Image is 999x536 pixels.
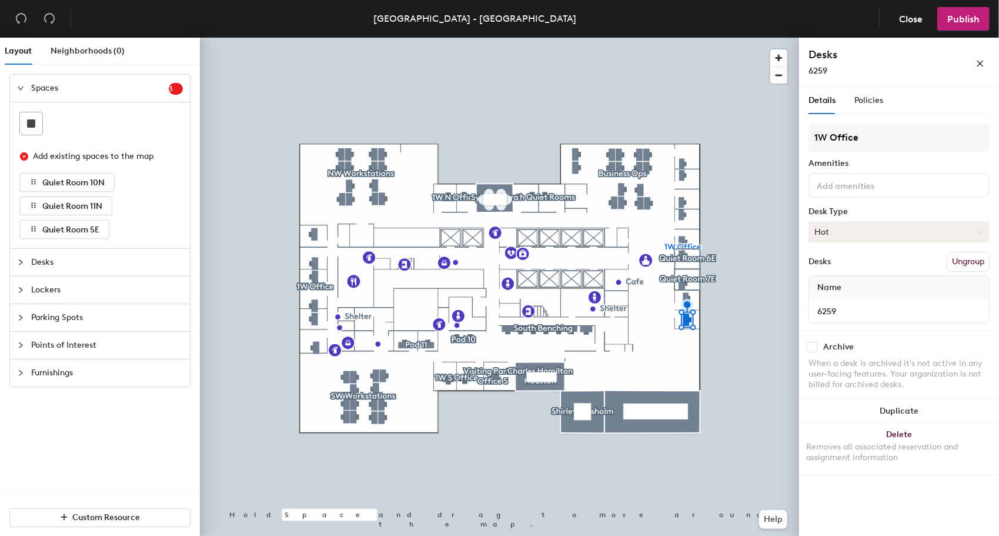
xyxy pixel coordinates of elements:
span: collapsed [17,287,24,294]
div: Desks [808,257,831,267]
span: Quiet Room 11N [42,201,102,211]
span: Neighborhoods (0) [51,46,125,56]
h4: Desks [808,47,938,62]
button: Help [759,510,787,529]
span: 3 [169,85,183,93]
span: Close [899,14,923,25]
span: collapsed [17,342,24,349]
span: close-circle [20,152,28,161]
input: Add amenities [814,178,920,192]
span: Name [811,277,847,298]
span: undo [15,12,27,24]
span: Custom Resource [73,512,141,522]
button: Redo (⌘ + ⇧ + Z) [38,7,61,31]
span: Lockers [31,277,183,304]
span: Desks [31,249,183,276]
button: Quiet Room 11N [19,197,112,215]
span: Layout [5,46,32,56]
span: Parking Spots [31,304,183,331]
span: expanded [17,85,24,92]
button: Publish [937,7,990,31]
button: Ungroup [947,252,990,272]
button: Undo (⌘ + Z) [9,7,33,31]
button: Close [889,7,933,31]
span: Spaces [31,75,169,102]
div: Archive [823,342,854,352]
span: collapsed [17,314,24,321]
button: Hot [808,221,990,242]
input: Unnamed desk [811,303,987,319]
span: Details [808,95,836,105]
span: 6259 [808,66,827,76]
button: DeleteRemoves all associated reservation and assignment information [799,423,999,475]
span: Furnishings [31,359,183,387]
span: Points of Interest [31,332,183,359]
span: Quiet Room 5E [42,225,99,235]
div: Removes all associated reservation and assignment information [806,442,992,463]
span: Policies [854,95,883,105]
div: Add existing spaces to the map [33,150,173,163]
span: collapsed [17,369,24,377]
div: [GEOGRAPHIC_DATA] - [GEOGRAPHIC_DATA] [374,11,577,26]
sup: 3 [169,83,183,95]
div: When a desk is archived it's not active in any user-facing features. Your organization is not bil... [808,358,990,390]
span: Publish [947,14,980,25]
button: Quiet Room 10N [19,173,115,192]
button: Quiet Room 5E [19,220,109,239]
span: close [976,59,984,68]
button: Duplicate [799,399,999,423]
div: Amenities [808,159,990,168]
button: Custom Resource [9,508,191,527]
div: Desk Type [808,207,990,217]
span: Quiet Room 10N [42,178,105,188]
span: collapsed [17,259,24,266]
